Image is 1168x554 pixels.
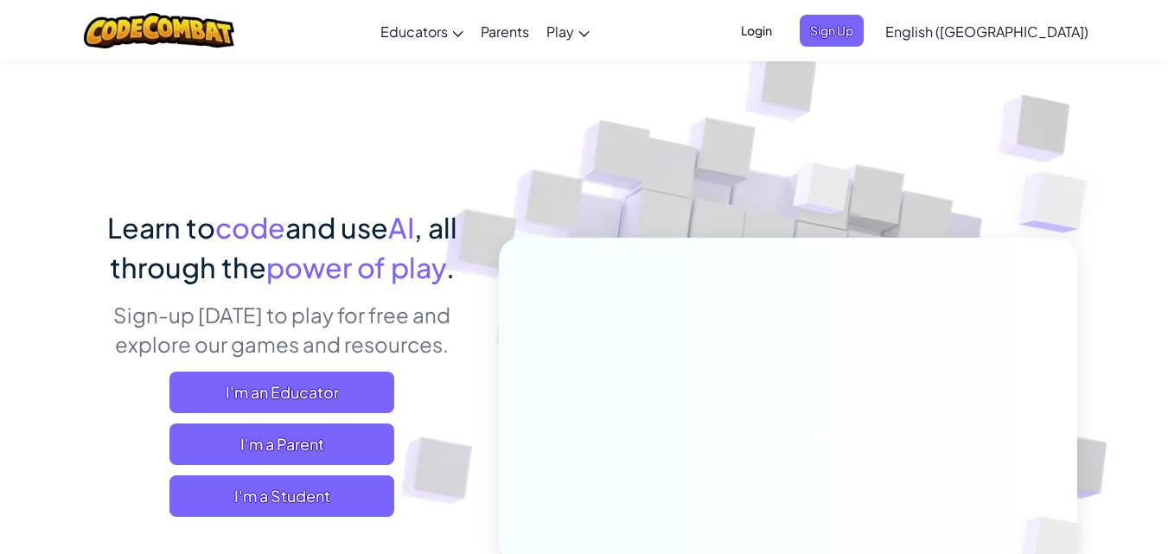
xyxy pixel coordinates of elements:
[169,475,394,517] button: I'm a Student
[546,22,574,41] span: Play
[472,8,538,54] a: Parents
[877,8,1097,54] a: English ([GEOGRAPHIC_DATA])
[169,423,394,465] a: I'm a Parent
[800,15,864,47] button: Sign Up
[985,130,1134,276] img: Overlap cubes
[107,210,215,245] span: Learn to
[731,15,782,47] button: Login
[380,22,448,41] span: Educators
[84,13,235,48] img: CodeCombat logo
[388,210,414,245] span: AI
[285,210,388,245] span: and use
[92,300,473,359] p: Sign-up [DATE] to play for free and explore our games and resources.
[169,372,394,413] a: I'm an Educator
[215,210,285,245] span: code
[372,8,472,54] a: Educators
[446,250,455,284] span: .
[266,250,446,284] span: power of play
[760,129,884,258] img: Overlap cubes
[885,22,1088,41] span: English ([GEOGRAPHIC_DATA])
[538,8,598,54] a: Play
